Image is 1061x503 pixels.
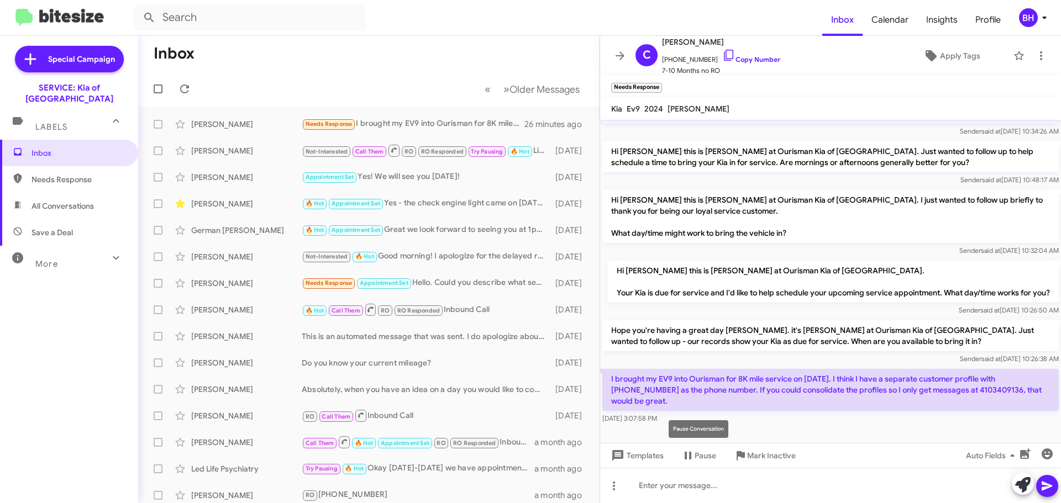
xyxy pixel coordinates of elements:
div: This is an automated message that was sent. I do apologize about that! We will look forward to sc... [302,331,550,342]
div: [DATE] [550,251,591,262]
span: Mark Inactive [747,446,796,465]
span: Appointment Set [332,226,380,234]
span: Kia [611,104,622,114]
div: [DATE] [550,145,591,156]
span: Sender [DATE] 10:32:04 AM [959,246,1059,255]
div: a month ago [534,437,591,448]
span: Ev9 [627,104,640,114]
div: [PERSON_NAME] [191,198,302,209]
button: BH [1010,8,1049,27]
p: I brought my EV9 into Ourisman for 8K mile service on [DATE]. I think I have a separate customer ... [602,369,1059,411]
button: Mark Inactive [725,446,805,465]
div: [DATE] [550,225,591,236]
a: Inbox [822,4,863,36]
span: RO [306,491,314,499]
div: [PERSON_NAME] [191,410,302,421]
div: a month ago [534,490,591,501]
span: Labels [35,122,67,132]
div: Okay [DATE]-[DATE] we have appointments from 8am-3pm [302,462,534,475]
span: « [485,82,491,96]
span: Try Pausing [471,148,503,155]
div: Good morning! I apologize for the delayed response. Were you able to get in for service or do you... [302,250,550,263]
div: 26 minutes ago [524,119,591,130]
div: [DATE] [550,357,591,368]
span: RO [306,413,314,420]
span: Insights [917,4,967,36]
div: a month ago [534,463,591,474]
span: 🔥 Hot [345,465,364,472]
div: Inbound Call [302,303,550,316]
div: German [PERSON_NAME] [191,225,302,236]
div: BH [1019,8,1038,27]
div: Inbound Call [302,435,534,449]
div: [PERSON_NAME] [191,384,302,395]
div: [PERSON_NAME] [191,490,302,501]
span: Call Them [322,413,350,420]
div: Do you know your current mileage? [302,357,550,368]
span: said at [980,306,1000,314]
button: Pause [673,446,725,465]
button: Next [497,78,586,100]
div: Yes - the check engine light came on [DATE]. The code has to do with the thermostat [302,197,550,210]
div: [DATE] [550,410,591,421]
span: 🔥 Hot [511,148,529,155]
h1: Inbox [154,45,195,62]
span: Call Them [332,307,360,314]
span: Needs Response [31,174,125,185]
div: [PERSON_NAME] [191,304,302,315]
span: Apply Tags [940,46,980,66]
span: Not-Interested [306,148,348,155]
span: 🔥 Hot [306,200,324,207]
span: [PERSON_NAME] [662,35,780,49]
span: said at [982,176,1001,184]
div: [PHONE_NUMBER] [302,489,534,501]
span: said at [981,127,1001,135]
span: Older Messages [510,83,580,96]
a: Profile [967,4,1010,36]
small: Needs Response [611,83,662,93]
span: RO [437,440,445,447]
button: Auto Fields [957,446,1028,465]
span: Auto Fields [966,446,1019,465]
input: Search [134,4,366,31]
span: Needs Response [306,279,353,287]
div: [PERSON_NAME] [191,145,302,156]
span: 🔥 Hot [306,307,324,314]
span: Templates [609,446,664,465]
span: Special Campaign [48,54,115,65]
a: Calendar [863,4,917,36]
span: RO Responded [421,148,464,155]
span: [DATE] 3:07:58 PM [602,414,657,422]
div: [PERSON_NAME] [191,437,302,448]
div: Led Life Psychiatry [191,463,302,474]
div: Yes! We will see you [DATE]! [302,171,550,183]
span: Sender [DATE] 10:34:26 AM [960,127,1059,135]
span: C [643,46,651,64]
div: [PERSON_NAME] [191,278,302,289]
span: Sender [DATE] 10:26:50 AM [959,306,1059,314]
span: Inbox [31,147,125,158]
div: Hello. Could you describe what service I am due for? [302,277,550,289]
a: Special Campaign [15,46,124,72]
span: Pause [695,446,716,465]
button: Previous [478,78,497,100]
div: [PERSON_NAME] [191,357,302,368]
span: 2024 [644,104,663,114]
span: [PERSON_NAME] [668,104,729,114]
div: [DATE] [550,278,591,289]
span: » [503,82,510,96]
button: Apply Tags [895,46,1008,66]
div: [PERSON_NAME] [191,251,302,262]
p: Hi [PERSON_NAME] this is [PERSON_NAME] at Ourisman Kia of [GEOGRAPHIC_DATA]. Just wanted to follo... [602,141,1059,172]
div: [DATE] [550,198,591,209]
div: [PERSON_NAME] [191,119,302,130]
span: 🔥 Hot [355,440,374,447]
p: Hi [PERSON_NAME] this is [PERSON_NAME] at Ourisman Kia of [GEOGRAPHIC_DATA]. Your Kia is due for ... [608,261,1059,303]
div: [PERSON_NAME] [191,331,302,342]
span: All Conversations [31,200,94,211]
p: Hi [PERSON_NAME] this is [PERSON_NAME] at Ourisman Kia of [GEOGRAPHIC_DATA]. I just wanted to fol... [602,190,1059,243]
span: 🔥 Hot [306,226,324,234]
